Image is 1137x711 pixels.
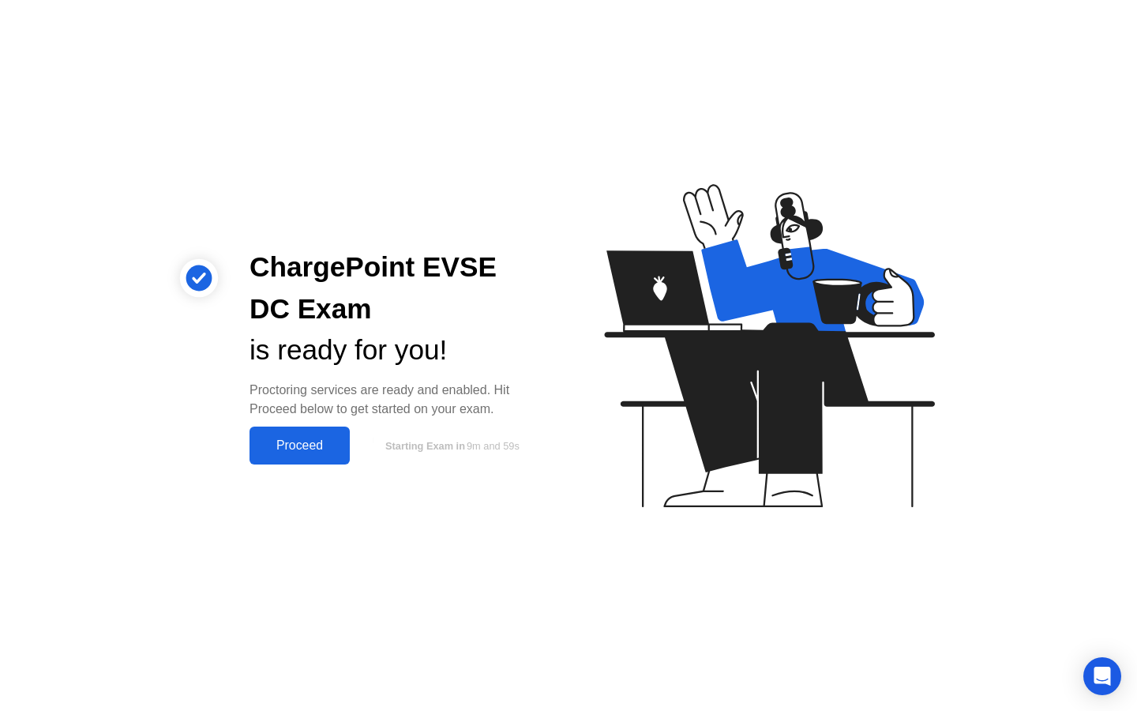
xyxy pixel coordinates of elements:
[467,440,520,452] span: 9m and 59s
[358,431,543,461] button: Starting Exam in9m and 59s
[250,381,543,419] div: Proctoring services are ready and enabled. Hit Proceed below to get started on your exam.
[250,427,350,465] button: Proceed
[250,329,543,371] div: is ready for you!
[1083,657,1121,695] div: Open Intercom Messenger
[254,438,345,453] div: Proceed
[250,246,543,330] div: ChargePoint EVSE DC Exam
